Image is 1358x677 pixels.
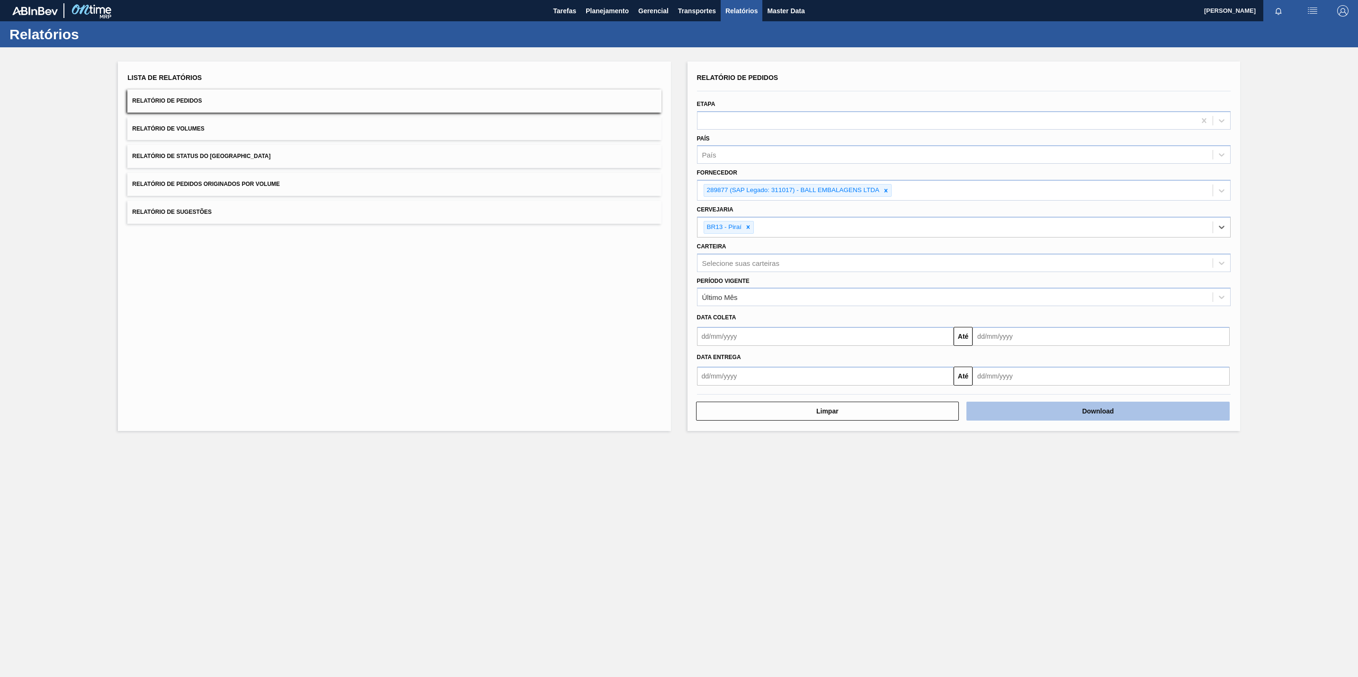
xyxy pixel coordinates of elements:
[127,117,661,141] button: Relatório de Volumes
[638,5,669,17] span: Gerencial
[954,367,973,386] button: Até
[767,5,804,17] span: Master Data
[132,125,204,132] span: Relatório de Volumes
[9,29,178,40] h1: Relatórios
[586,5,629,17] span: Planejamento
[132,209,212,215] span: Relatório de Sugestões
[127,173,661,196] button: Relatório de Pedidos Originados por Volume
[697,243,726,250] label: Carteira
[132,97,202,104] span: Relatório de Pedidos
[697,101,715,107] label: Etapa
[697,278,750,284] label: Período Vigente
[697,327,954,346] input: dd/mm/yyyy
[1337,5,1349,17] img: Logout
[702,259,779,267] div: Selecione suas carteiras
[696,402,959,421] button: Limpar
[12,7,58,15] img: TNhmsLtSVTkK8tSr43FrP2fwEKptu5GPRR3wAAAABJRU5ErkJggg==
[127,201,661,224] button: Relatório de Sugestões
[127,89,661,113] button: Relatório de Pedidos
[697,206,733,213] label: Cervejaria
[553,5,576,17] span: Tarefas
[1307,5,1318,17] img: userActions
[966,402,1230,421] button: Download
[697,169,737,176] label: Fornecedor
[704,185,881,196] div: 289877 (SAP Legado: 311017) - BALL EMBALAGENS LTDA
[697,314,736,321] span: Data coleta
[954,327,973,346] button: Até
[973,327,1230,346] input: dd/mm/yyyy
[973,367,1230,386] input: dd/mm/yyyy
[697,367,954,386] input: dd/mm/yyyy
[697,354,741,360] span: Data entrega
[132,181,280,187] span: Relatório de Pedidos Originados por Volume
[702,151,716,159] div: País
[678,5,716,17] span: Transportes
[1263,4,1294,18] button: Notificações
[132,153,270,159] span: Relatório de Status do [GEOGRAPHIC_DATA]
[702,293,738,301] div: Último Mês
[127,145,661,168] button: Relatório de Status do [GEOGRAPHIC_DATA]
[127,74,202,81] span: Lista de Relatórios
[725,5,758,17] span: Relatórios
[704,221,743,233] div: BR13 - Piraí
[697,135,710,142] label: País
[697,74,778,81] span: Relatório de Pedidos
